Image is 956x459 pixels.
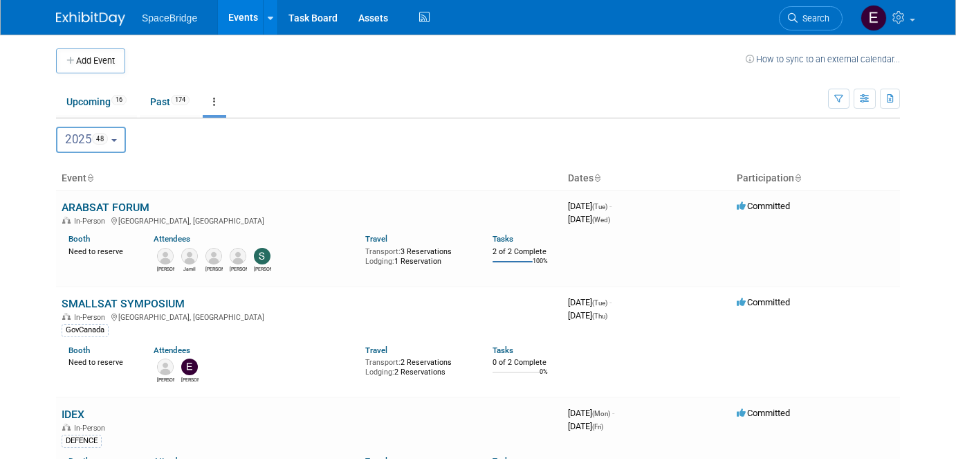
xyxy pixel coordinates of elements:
span: [DATE] [568,408,614,418]
a: Tasks [493,345,513,355]
img: Mike Di Paolo [205,248,222,264]
span: In-Person [74,217,109,226]
div: 2 Reservations 2 Reservations [365,355,472,377]
span: Committed [737,297,790,307]
div: Stella Gelerman [254,264,271,273]
img: Nick Muttai [230,248,246,264]
span: SpaceBridge [142,12,197,24]
span: Transport: [365,358,401,367]
a: Booth [68,345,90,355]
span: [DATE] [568,310,607,321]
div: 2 of 2 Complete [493,247,557,257]
span: - [609,297,612,307]
a: SMALLSAT SYMPOSIUM [62,297,185,310]
img: Stella Gelerman [254,248,270,264]
div: Elizabeth Gelerman [181,375,199,384]
div: David Gelerman [157,264,174,273]
a: Travel [365,234,387,244]
span: 174 [171,95,190,105]
span: - [609,201,612,211]
span: (Mon) [592,410,610,417]
div: [GEOGRAPHIC_DATA], [GEOGRAPHIC_DATA] [62,215,557,226]
a: Sort by Participation Type [794,172,801,183]
span: In-Person [74,313,109,322]
a: Attendees [154,234,190,244]
img: ExhibitDay [56,12,125,26]
img: Jamil Joseph [181,248,198,264]
img: In-Person Event [62,217,71,224]
span: Search [798,13,829,24]
span: - [612,408,614,418]
div: GovCanada [62,324,109,336]
a: Attendees [154,345,190,355]
a: Upcoming16 [56,89,137,115]
span: 2025 [65,132,108,146]
button: Add Event [56,48,125,73]
th: Participation [731,167,900,190]
a: ARABSAT FORUM [62,201,149,214]
div: Nick Muttai [230,264,247,273]
a: Search [779,6,843,30]
img: Amir Kashani [157,359,174,375]
span: 16 [111,95,127,105]
img: David Gelerman [157,248,174,264]
span: Lodging: [365,368,394,377]
a: IDEX [62,408,84,421]
span: [DATE] [568,421,603,431]
div: Jamil Joseph [181,264,199,273]
a: Booth [68,234,90,244]
a: Past174 [140,89,200,115]
span: In-Person [74,424,109,433]
a: Travel [365,345,387,355]
a: Tasks [493,234,513,244]
span: Committed [737,201,790,211]
span: [DATE] [568,297,612,307]
span: 48 [92,133,108,145]
span: (Wed) [592,216,610,224]
span: (Fri) [592,423,603,431]
td: 0% [540,368,548,387]
div: Amir Kashani [157,375,174,384]
div: 0 of 2 Complete [493,358,557,368]
div: Need to reserve [68,244,133,257]
td: 100% [533,258,548,276]
div: [GEOGRAPHIC_DATA], [GEOGRAPHIC_DATA] [62,311,557,322]
span: Transport: [365,247,401,256]
span: (Tue) [592,203,607,210]
span: [DATE] [568,214,610,224]
img: Elizabeth Gelerman [861,5,887,31]
div: Need to reserve [68,355,133,368]
img: In-Person Event [62,424,71,431]
img: Elizabeth Gelerman [181,359,198,375]
span: Committed [737,408,790,418]
a: How to sync to an external calendar... [746,54,900,64]
a: Sort by Event Name [86,172,93,183]
button: 202548 [56,127,126,153]
span: [DATE] [568,201,612,211]
div: DEFENCE [62,435,102,447]
div: 3 Reservations 1 Reservation [365,244,472,266]
span: (Thu) [592,312,607,320]
img: In-Person Event [62,313,71,320]
div: Mike Di Paolo [205,264,223,273]
th: Dates [562,167,731,190]
th: Event [56,167,562,190]
span: (Tue) [592,299,607,307]
span: Lodging: [365,257,394,266]
a: Sort by Start Date [594,172,600,183]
